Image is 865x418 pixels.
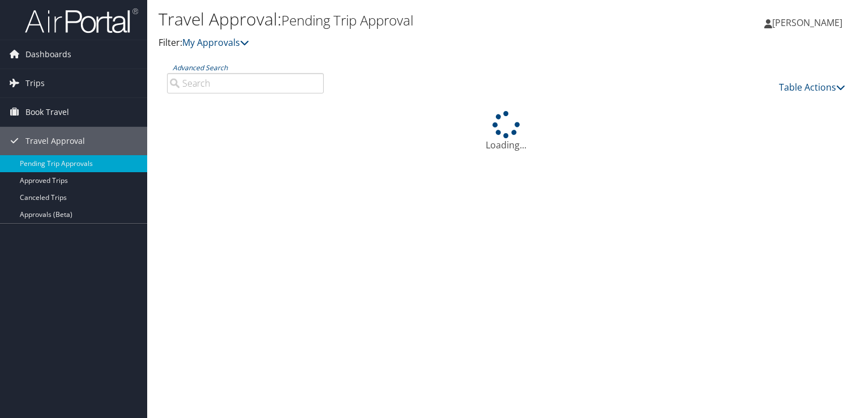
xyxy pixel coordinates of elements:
[159,7,622,31] h1: Travel Approval:
[159,36,622,50] p: Filter:
[764,6,854,40] a: [PERSON_NAME]
[25,69,45,97] span: Trips
[25,127,85,155] span: Travel Approval
[25,98,69,126] span: Book Travel
[159,111,854,152] div: Loading...
[281,11,413,29] small: Pending Trip Approval
[779,81,845,93] a: Table Actions
[772,16,842,29] span: [PERSON_NAME]
[167,73,324,93] input: Advanced Search
[25,7,138,34] img: airportal-logo.png
[182,36,249,49] a: My Approvals
[173,63,228,72] a: Advanced Search
[25,40,71,69] span: Dashboards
